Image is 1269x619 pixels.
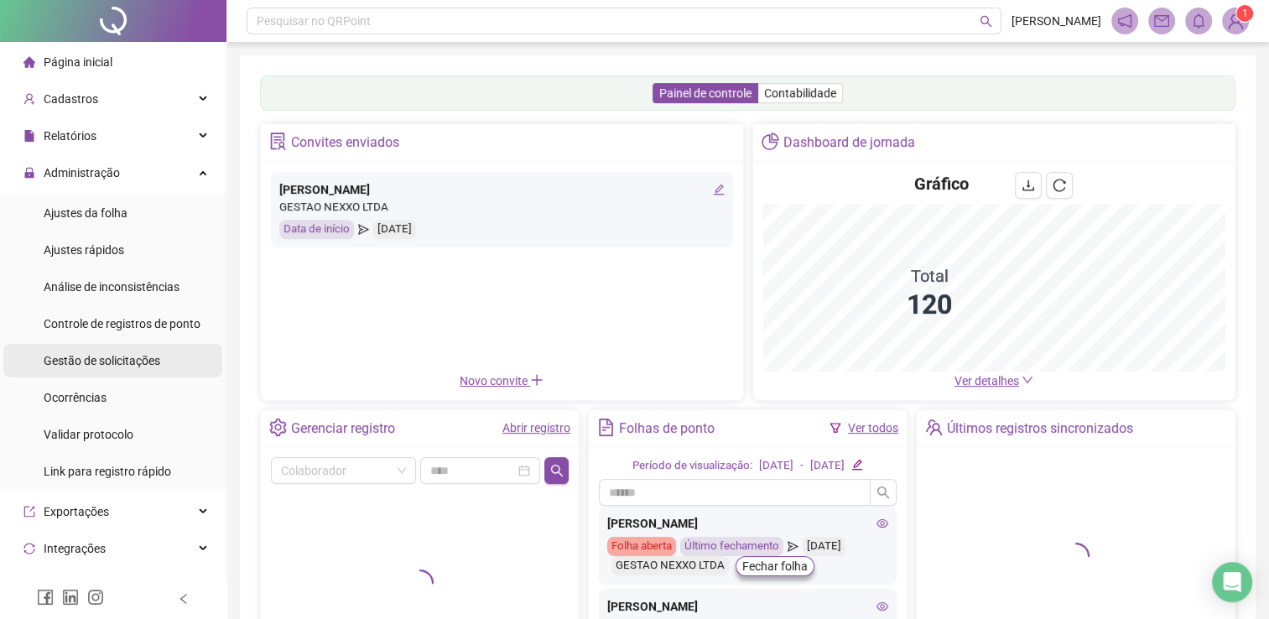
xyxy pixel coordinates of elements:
span: send [788,537,798,556]
span: 1 [1242,8,1248,19]
span: search [876,486,890,499]
span: Ajustes da folha [44,206,127,220]
span: Fechar folha [742,557,808,575]
span: Controle de registros de ponto [44,317,200,330]
span: plus [530,373,543,387]
span: eye [876,518,888,529]
div: Dashboard de jornada [783,128,915,157]
div: Convites enviados [291,128,399,157]
span: Cadastros [44,92,98,106]
span: search [550,464,564,477]
span: Exportações [44,505,109,518]
span: notification [1117,13,1132,29]
div: GESTAO NEXXO LTDA [611,556,729,575]
span: loading [1057,537,1095,575]
span: Integrações [44,542,106,555]
a: Ver todos [848,421,898,434]
div: GESTAO NEXXO LTDA [279,199,725,216]
span: Relatórios [44,129,96,143]
button: Fechar folha [736,556,814,576]
span: Ocorrências [44,391,107,404]
span: Página inicial [44,55,112,69]
span: reload [1053,179,1066,192]
sup: Atualize o seu contato no menu Meus Dados [1236,5,1253,22]
div: [PERSON_NAME] [607,597,888,616]
span: eye [876,601,888,612]
div: Folha aberta [607,537,676,556]
div: Folhas de ponto [619,414,715,443]
span: search [980,15,992,28]
div: [DATE] [759,457,793,475]
span: export [23,506,35,518]
span: file [23,130,35,142]
span: pie-chart [762,133,779,150]
span: instagram [87,589,104,606]
span: file-text [597,419,615,436]
span: mail [1154,13,1169,29]
span: Ver detalhes [954,374,1019,388]
span: left [178,593,190,605]
div: [PERSON_NAME] [279,180,725,199]
span: Painel de controle [659,86,752,100]
h4: Gráfico [914,172,969,195]
span: filter [830,422,841,434]
div: Período de visualização: [632,457,752,475]
span: bell [1191,13,1206,29]
span: Análise de inconsistências [44,280,179,294]
span: Gestão de solicitações [44,354,160,367]
div: [PERSON_NAME] [607,514,888,533]
span: [PERSON_NAME] [1012,12,1101,30]
div: [DATE] [803,537,845,556]
span: Novo convite [460,374,543,388]
span: lock [23,167,35,179]
span: Contabilidade [764,86,836,100]
span: linkedin [62,589,79,606]
img: 92797 [1223,8,1248,34]
span: download [1022,179,1035,192]
a: Ver detalhes down [954,374,1033,388]
span: Administração [44,166,120,179]
span: Ajustes rápidos [44,243,124,257]
div: Gerenciar registro [291,414,395,443]
span: setting [269,419,287,436]
span: down [1022,374,1033,386]
span: edit [851,459,862,470]
span: team [925,419,943,436]
span: loading [401,564,439,601]
span: Link para registro rápido [44,465,171,478]
span: user-add [23,93,35,105]
span: facebook [37,589,54,606]
span: send [358,220,369,239]
div: Último fechamento [680,537,783,556]
a: Abrir registro [502,421,570,434]
div: Open Intercom Messenger [1212,562,1252,602]
span: Validar protocolo [44,428,133,441]
span: solution [269,133,287,150]
span: home [23,56,35,68]
div: [DATE] [810,457,845,475]
div: Últimos registros sincronizados [947,414,1133,443]
div: [DATE] [373,220,416,239]
div: Data de início [279,220,354,239]
span: sync [23,543,35,554]
span: edit [713,184,725,195]
div: - [800,457,804,475]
